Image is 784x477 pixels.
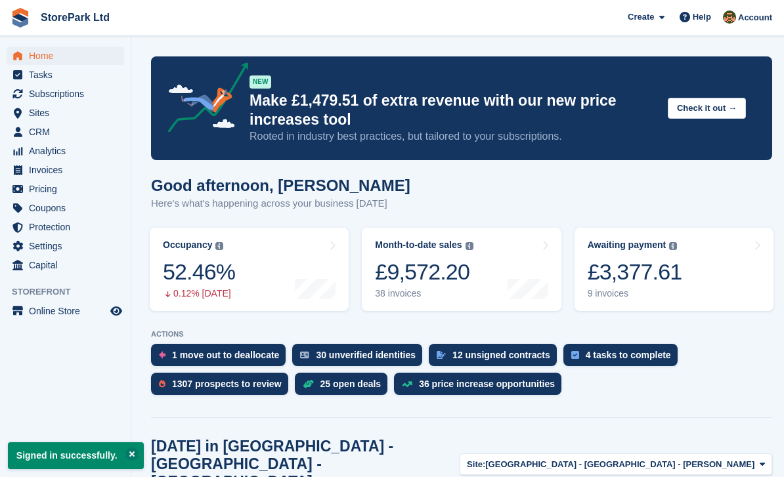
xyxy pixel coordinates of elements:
a: 1307 prospects to review [151,373,295,402]
span: Account [738,11,772,24]
a: menu [7,180,124,198]
span: Invoices [29,161,108,179]
img: icon-info-grey-7440780725fd019a000dd9b08b2336e03edf1995a4989e88bcd33f0948082b44.svg [215,242,223,250]
a: Preview store [108,303,124,319]
span: Create [628,10,654,24]
span: Help [693,10,711,24]
div: £3,377.61 [588,259,682,285]
a: menu [7,218,124,236]
a: menu [7,161,124,179]
div: NEW [250,75,271,89]
a: menu [7,104,124,122]
img: price-adjustments-announcement-icon-8257ccfd72463d97f412b2fc003d46551f7dbcb40ab6d574587a9cd5c0d94... [157,62,249,137]
p: ACTIONS [151,330,772,339]
div: 0.12% [DATE] [163,288,235,299]
div: 30 unverified identities [316,350,416,360]
img: prospect-51fa495bee0391a8d652442698ab0144808aea92771e9ea1ae160a38d050c398.svg [159,380,165,388]
img: deal-1b604bf984904fb50ccaf53a9ad4b4a5d6e5aea283cecdc64d6e3604feb123c2.svg [303,379,314,388]
span: Storefront [12,285,131,299]
span: Subscriptions [29,85,108,103]
p: Make £1,479.51 of extra revenue with our new price increases tool [250,91,657,129]
div: Awaiting payment [588,239,666,251]
span: [GEOGRAPHIC_DATA] - [GEOGRAPHIC_DATA] - [PERSON_NAME] [485,458,754,471]
div: 25 open deals [320,379,381,389]
div: 12 unsigned contracts [452,350,550,360]
button: Check it out → [668,98,746,119]
h1: Good afternoon, [PERSON_NAME] [151,176,410,194]
a: 25 open deals [295,373,395,402]
a: menu [7,66,124,84]
span: Analytics [29,142,108,160]
a: 30 unverified identities [292,344,429,373]
span: Tasks [29,66,108,84]
p: Here's what's happening across your business [DATE] [151,196,410,211]
a: menu [7,302,124,320]
img: task-75834270c22a3079a89374b754ae025e5fb1db73e45f91037f5363f120a921f8.svg [571,351,579,359]
button: Site: [GEOGRAPHIC_DATA] - [GEOGRAPHIC_DATA] - [PERSON_NAME] [460,453,772,475]
a: menu [7,237,124,255]
span: Coupons [29,199,108,217]
span: Online Store [29,302,108,320]
div: 38 invoices [375,288,473,299]
img: verify_identity-adf6edd0f0f0b5bbfe63781bf79b02c33cf7c696d77639b501bdc392416b5a36.svg [300,351,309,359]
span: CRM [29,123,108,141]
div: Month-to-date sales [375,239,462,251]
div: £9,572.20 [375,259,473,285]
span: Sites [29,104,108,122]
a: 4 tasks to complete [563,344,684,373]
div: 4 tasks to complete [586,350,671,360]
div: 52.46% [163,259,235,285]
a: menu [7,142,124,160]
a: menu [7,85,124,103]
a: menu [7,199,124,217]
img: icon-info-grey-7440780725fd019a000dd9b08b2336e03edf1995a4989e88bcd33f0948082b44.svg [669,242,677,250]
a: StorePark Ltd [35,7,115,28]
div: 36 price increase opportunities [419,379,555,389]
a: 36 price increase opportunities [394,373,568,402]
div: 1 move out to deallocate [172,350,279,360]
img: price_increase_opportunities-93ffe204e8149a01c8c9dc8f82e8f89637d9d84a8eef4429ea346261dce0b2c0.svg [402,381,412,387]
a: menu [7,47,124,65]
img: Mark Butters [723,10,736,24]
span: Home [29,47,108,65]
span: Site: [467,458,485,471]
span: Settings [29,237,108,255]
img: stora-icon-8386f47178a22dfd0bd8f6a31ec36ba5ce8667c1dd55bd0f319d3a0aa187defe.svg [11,8,30,28]
a: Month-to-date sales £9,572.20 38 invoices [362,228,561,311]
div: 1307 prospects to review [172,379,282,389]
img: contract_signature_icon-13c848040528278c33f63329250d36e43548de30e8caae1d1a13099fd9432cc5.svg [437,351,446,359]
span: Protection [29,218,108,236]
span: Capital [29,256,108,274]
span: Pricing [29,180,108,198]
img: move_outs_to_deallocate_icon-f764333ba52eb49d3ac5e1228854f67142a1ed5810a6f6cc68b1a99e826820c5.svg [159,351,165,359]
a: 12 unsigned contracts [429,344,563,373]
a: 1 move out to deallocate [151,344,292,373]
a: Awaiting payment £3,377.61 9 invoices [575,228,773,311]
p: Signed in successfully. [8,442,144,469]
p: Rooted in industry best practices, but tailored to your subscriptions. [250,129,657,144]
a: menu [7,123,124,141]
div: Occupancy [163,239,212,251]
img: icon-info-grey-7440780725fd019a000dd9b08b2336e03edf1995a4989e88bcd33f0948082b44.svg [466,242,473,250]
a: menu [7,256,124,274]
div: 9 invoices [588,288,682,299]
a: Occupancy 52.46% 0.12% [DATE] [150,228,349,311]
